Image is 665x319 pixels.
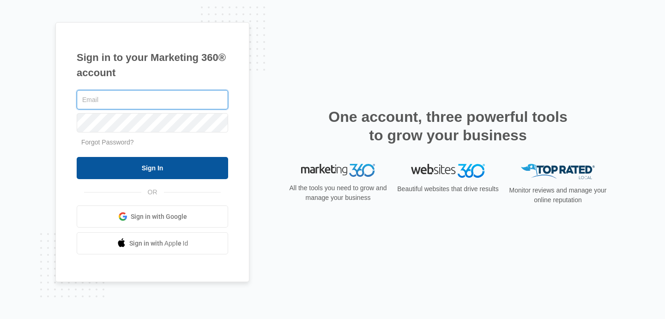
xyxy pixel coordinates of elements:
p: Monitor reviews and manage your online reputation [506,186,610,205]
p: All the tools you need to grow and manage your business [286,183,390,203]
p: Beautiful websites that drive results [396,184,500,194]
input: Email [77,90,228,109]
span: Sign in with Google [131,212,187,222]
img: Websites 360 [411,164,485,177]
a: Sign in with Google [77,205,228,228]
span: Sign in with Apple Id [129,239,188,248]
span: OR [141,187,164,197]
img: Top Rated Local [521,164,595,179]
h1: Sign in to your Marketing 360® account [77,50,228,80]
input: Sign In [77,157,228,179]
h2: One account, three powerful tools to grow your business [326,108,570,144]
a: Forgot Password? [81,138,134,146]
a: Sign in with Apple Id [77,232,228,254]
img: Marketing 360 [301,164,375,177]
